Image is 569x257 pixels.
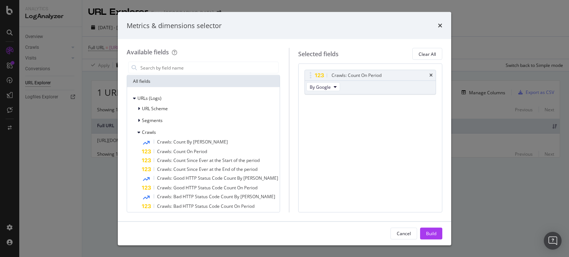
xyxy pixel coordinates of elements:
[426,230,436,236] div: Build
[157,148,207,155] span: Crawls: Count On Period
[306,82,340,91] button: By Google
[310,84,331,90] span: By Google
[157,185,257,191] span: Crawls: Good HTTP Status Code Count On Period
[140,62,278,73] input: Search by field name
[429,73,433,78] div: times
[419,51,436,57] div: Clear All
[142,117,163,124] span: Segments
[157,175,278,181] span: Crawls: Good HTTP Status Code Count By [PERSON_NAME]
[127,75,280,87] div: All fields
[157,166,257,172] span: Crawls: Count Since Ever at the End of the period
[157,139,228,145] span: Crawls: Count By [PERSON_NAME]
[127,48,169,56] div: Available fields
[544,232,562,250] div: Open Intercom Messenger
[157,203,254,209] span: Crawls: Bad HTTP Status Code Count On Period
[397,230,411,236] div: Cancel
[157,193,275,200] span: Crawls: Bad HTTP Status Code Count By [PERSON_NAME]
[412,48,442,60] button: Clear All
[420,227,442,239] button: Build
[332,72,382,79] div: Crawls: Count On Period
[305,70,436,95] div: Crawls: Count On PeriodtimesBy Google
[390,227,417,239] button: Cancel
[438,21,442,30] div: times
[298,50,339,58] div: Selected fields
[142,105,168,112] span: URL Scheme
[137,95,162,101] span: URLs (Logs)
[118,12,451,245] div: modal
[127,21,222,30] div: Metrics & dimensions selector
[142,129,156,135] span: Crawls
[157,157,260,163] span: Crawls: Count Since Ever at the Start of the period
